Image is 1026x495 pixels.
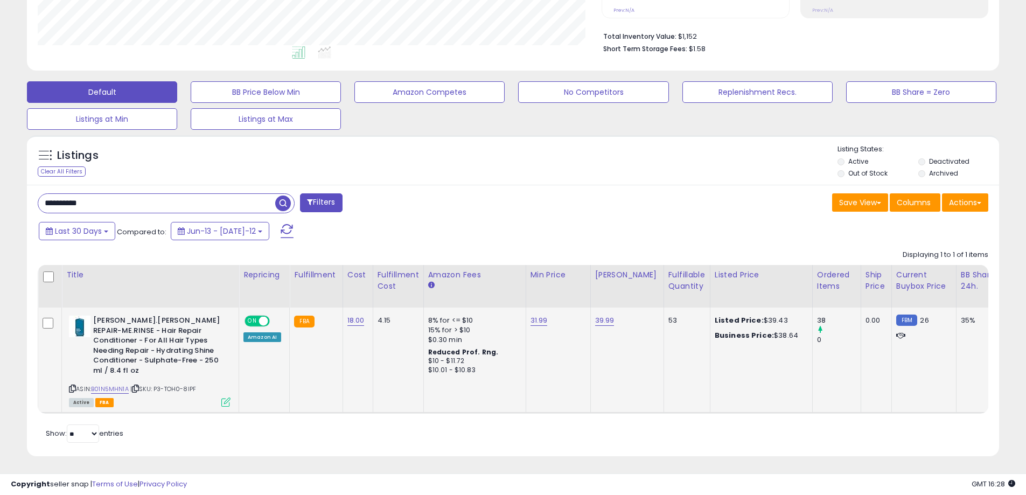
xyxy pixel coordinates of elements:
button: Default [27,81,177,103]
div: Displaying 1 to 1 of 1 items [903,250,988,260]
button: Jun-13 - [DATE]-12 [171,222,269,240]
div: ASIN: [69,316,231,406]
div: Repricing [243,269,285,281]
div: Listed Price [715,269,808,281]
div: 8% for <= $10 [428,316,518,325]
button: BB Share = Zero [846,81,996,103]
div: Min Price [531,269,586,281]
small: Amazon Fees. [428,281,435,290]
span: All listings currently available for purchase on Amazon [69,398,94,407]
b: Listed Price: [715,315,764,325]
a: Terms of Use [92,479,138,489]
b: Total Inventory Value: [603,32,676,41]
div: $39.43 [715,316,804,325]
div: 35% [961,316,996,325]
div: BB Share 24h. [961,269,1000,292]
div: $0.30 min [428,335,518,345]
a: 18.00 [347,315,365,326]
div: Fulfillment Cost [378,269,419,292]
small: Prev: N/A [812,7,833,13]
span: Show: entries [46,428,123,438]
div: Current Buybox Price [896,269,952,292]
div: Ship Price [866,269,887,292]
span: $1.58 [689,44,706,54]
button: Listings at Min [27,108,177,130]
b: [PERSON_NAME].[PERSON_NAME] REPAIR-ME.RINSE - Hair Repair Conditioner - For All Hair Types Needin... [93,316,224,378]
b: Reduced Prof. Rng. [428,347,499,357]
span: 2025-08-12 16:28 GMT [972,479,1015,489]
button: Amazon Competes [354,81,505,103]
div: 15% for > $10 [428,325,518,335]
a: 31.99 [531,315,548,326]
div: Cost [347,269,368,281]
button: BB Price Below Min [191,81,341,103]
div: Amazon AI [243,332,281,342]
div: $38.64 [715,331,804,340]
label: Out of Stock [848,169,888,178]
div: 0.00 [866,316,883,325]
img: 31scNfFOocL._SL40_.jpg [69,316,90,337]
p: Listing States: [837,144,999,155]
div: [PERSON_NAME] [595,269,659,281]
h5: Listings [57,148,99,163]
button: Columns [890,193,940,212]
div: Title [66,269,234,281]
div: Ordered Items [817,269,856,292]
label: Active [848,157,868,166]
button: No Competitors [518,81,668,103]
button: Save View [832,193,888,212]
span: FBA [95,398,114,407]
div: 0 [817,335,861,345]
span: ON [246,317,259,326]
small: Prev: N/A [613,7,634,13]
div: 4.15 [378,316,415,325]
button: Filters [300,193,342,212]
a: Privacy Policy [139,479,187,489]
button: Actions [942,193,988,212]
button: Last 30 Days [39,222,115,240]
span: Last 30 Days [55,226,102,236]
div: Fulfillment [294,269,338,281]
a: 39.99 [595,315,615,326]
div: $10.01 - $10.83 [428,366,518,375]
div: Fulfillable Quantity [668,269,706,292]
div: seller snap | | [11,479,187,490]
div: 38 [817,316,861,325]
button: Listings at Max [191,108,341,130]
small: FBA [294,316,314,327]
button: Replenishment Recs. [682,81,833,103]
span: Jun-13 - [DATE]-12 [187,226,256,236]
b: Business Price: [715,330,774,340]
label: Archived [929,169,958,178]
strong: Copyright [11,479,50,489]
span: Compared to: [117,227,166,237]
li: $1,152 [603,29,980,42]
small: FBM [896,315,917,326]
div: $10 - $11.72 [428,357,518,366]
label: Deactivated [929,157,969,166]
div: Amazon Fees [428,269,521,281]
a: B01N5MHN1A [91,385,129,394]
b: Short Term Storage Fees: [603,44,687,53]
div: Clear All Filters [38,166,86,177]
div: 53 [668,316,702,325]
span: Columns [897,197,931,208]
span: OFF [268,317,285,326]
span: | SKU: P3-TOH0-8IPF [130,385,196,393]
span: 26 [920,315,929,325]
